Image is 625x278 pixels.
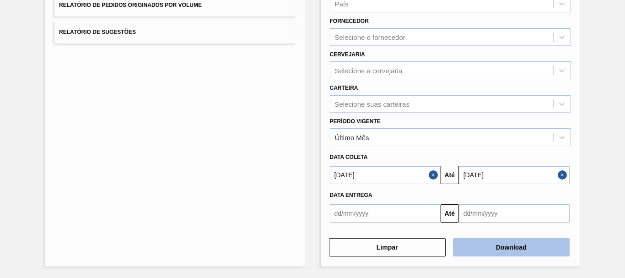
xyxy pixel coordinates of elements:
input: dd/mm/yyyy [459,204,570,223]
button: Close [429,166,441,184]
span: Data coleta [330,154,368,160]
label: Fornecedor [330,18,369,24]
label: Período Vigente [330,118,381,125]
button: Download [453,238,570,256]
span: Relatório de Sugestões [59,29,136,35]
input: dd/mm/yyyy [330,166,441,184]
button: Close [558,166,570,184]
input: dd/mm/yyyy [459,166,570,184]
div: Último Mês [335,133,369,141]
label: Carteira [330,85,358,91]
div: Selecione a cervejaria [335,66,403,74]
label: Cervejaria [330,51,365,58]
button: Limpar [329,238,446,256]
span: Relatório de Pedidos Originados por Volume [59,2,202,8]
div: Selecione suas carteiras [335,100,409,108]
button: Relatório de Sugestões [54,21,295,44]
span: Data entrega [330,192,372,198]
button: Até [441,204,459,223]
div: Selecione o fornecedor [335,33,405,41]
input: dd/mm/yyyy [330,204,441,223]
button: Até [441,166,459,184]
